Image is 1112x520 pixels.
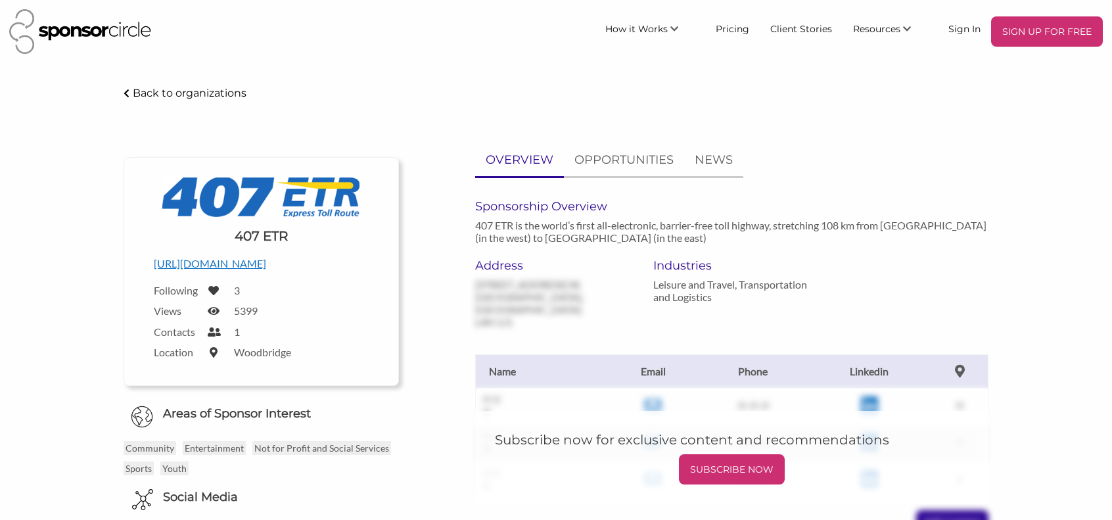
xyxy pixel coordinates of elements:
p: [URL][DOMAIN_NAME] [154,255,369,272]
h6: Address [475,258,633,273]
p: Entertainment [183,441,246,455]
p: Back to organizations [133,87,246,99]
label: 5399 [234,304,258,317]
label: Location [154,346,200,358]
label: Woodbridge [234,346,291,358]
p: Youth [160,461,189,475]
img: Social Media Icon [132,489,153,510]
a: Client Stories [760,16,843,40]
label: Contacts [154,325,200,338]
p: OPPORTUNITIES [574,151,674,170]
h6: Areas of Sponsor Interest [114,406,409,422]
p: SIGN UP FOR FREE [996,22,1098,41]
p: SUBSCRIBE NOW [684,460,779,479]
p: 407 ETR is the world’s first all-electronic, barrier-free toll highway, stretching 108 km from [G... [475,219,988,244]
label: 1 [234,325,240,338]
label: Following [154,284,200,296]
label: 3 [234,284,240,296]
p: Not for Profit and Social Services [252,441,391,455]
img: Globe Icon [131,406,153,428]
th: Email [607,354,699,388]
th: Linkedin [807,354,932,388]
li: How it Works [595,16,705,47]
h1: 407 ETR [235,227,288,245]
a: Sign In [938,16,991,40]
span: How it Works [605,23,668,35]
h6: Social Media [163,489,238,506]
p: Leisure and Travel, Transportation and Logistics [653,278,811,303]
h6: Industries [653,258,811,273]
a: Pricing [705,16,760,40]
h5: Subscribe now for exclusive content and recommendations [495,431,969,449]
img: Sponsor Circle Logo [9,9,151,54]
p: OVERVIEW [486,151,553,170]
img: Logo [162,177,359,217]
a: SUBSCRIBE NOW [495,454,969,485]
h6: Sponsorship Overview [475,199,988,214]
label: Views [154,304,200,317]
p: Community [124,441,176,455]
p: Sports [124,461,154,475]
th: Name [476,354,607,388]
span: Resources [853,23,900,35]
p: NEWS [695,151,733,170]
th: Phone [699,354,807,388]
li: Resources [843,16,938,47]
